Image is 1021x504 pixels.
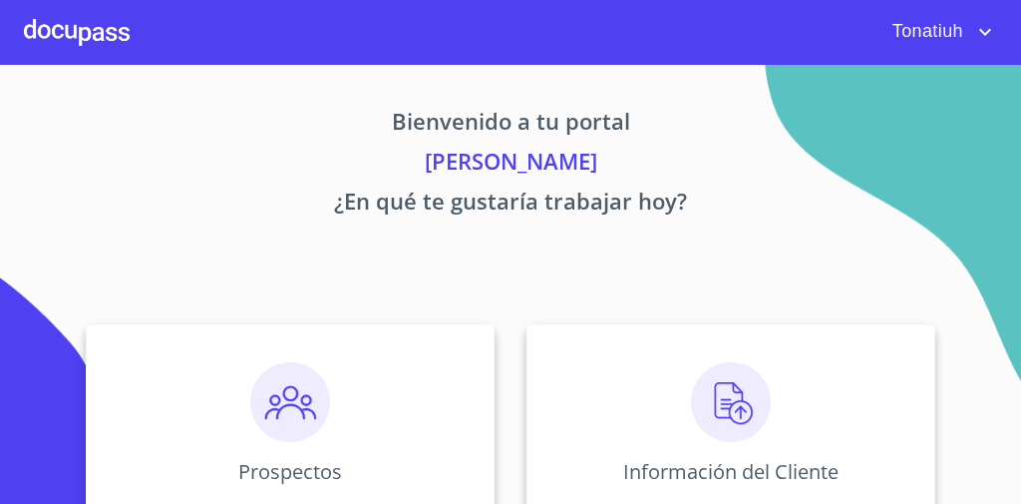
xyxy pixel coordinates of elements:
p: Bienvenido a tu portal [24,105,997,145]
p: ¿En qué te gustaría trabajar hoy? [24,185,997,225]
p: Prospectos [238,458,342,485]
img: prospectos.png [250,362,330,442]
p: Información del Cliente [623,458,839,485]
span: Tonatiuh [877,16,973,48]
p: [PERSON_NAME] [24,145,997,185]
button: account of current user [877,16,997,48]
img: carga.png [691,362,771,442]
